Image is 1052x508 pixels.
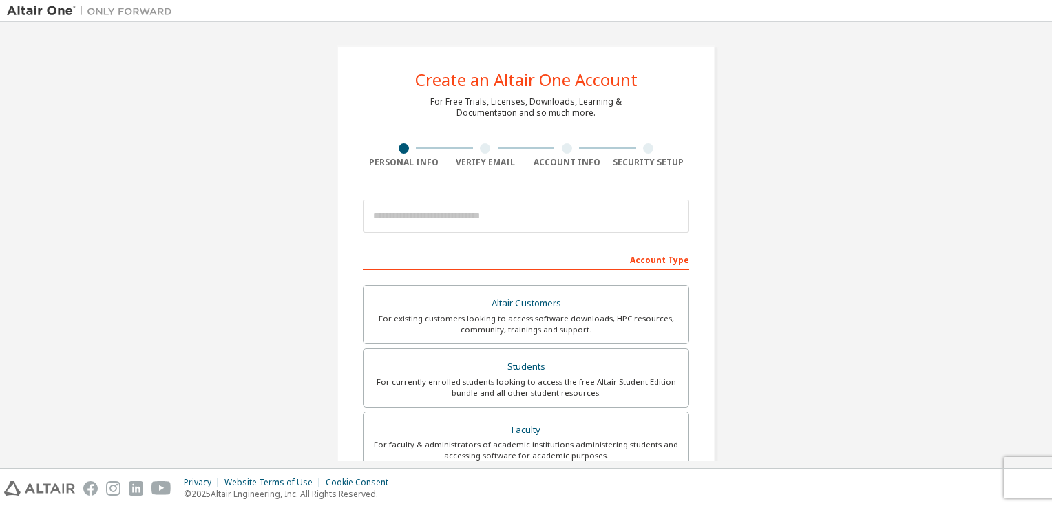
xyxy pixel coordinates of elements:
img: altair_logo.svg [4,481,75,496]
div: Privacy [184,477,224,488]
p: © 2025 Altair Engineering, Inc. All Rights Reserved. [184,488,397,500]
div: Website Terms of Use [224,477,326,488]
img: Altair One [7,4,179,18]
div: Students [372,357,680,377]
img: linkedin.svg [129,481,143,496]
div: Faculty [372,421,680,440]
div: Verify Email [445,157,527,168]
div: For Free Trials, Licenses, Downloads, Learning & Documentation and so much more. [430,96,622,118]
div: For existing customers looking to access software downloads, HPC resources, community, trainings ... [372,313,680,335]
div: Security Setup [608,157,690,168]
div: For currently enrolled students looking to access the free Altair Student Edition bundle and all ... [372,377,680,399]
div: Personal Info [363,157,445,168]
img: youtube.svg [151,481,171,496]
div: For faculty & administrators of academic institutions administering students and accessing softwa... [372,439,680,461]
div: Altair Customers [372,294,680,313]
div: Account Type [363,248,689,270]
img: facebook.svg [83,481,98,496]
img: instagram.svg [106,481,120,496]
div: Create an Altair One Account [415,72,638,88]
div: Cookie Consent [326,477,397,488]
div: Account Info [526,157,608,168]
